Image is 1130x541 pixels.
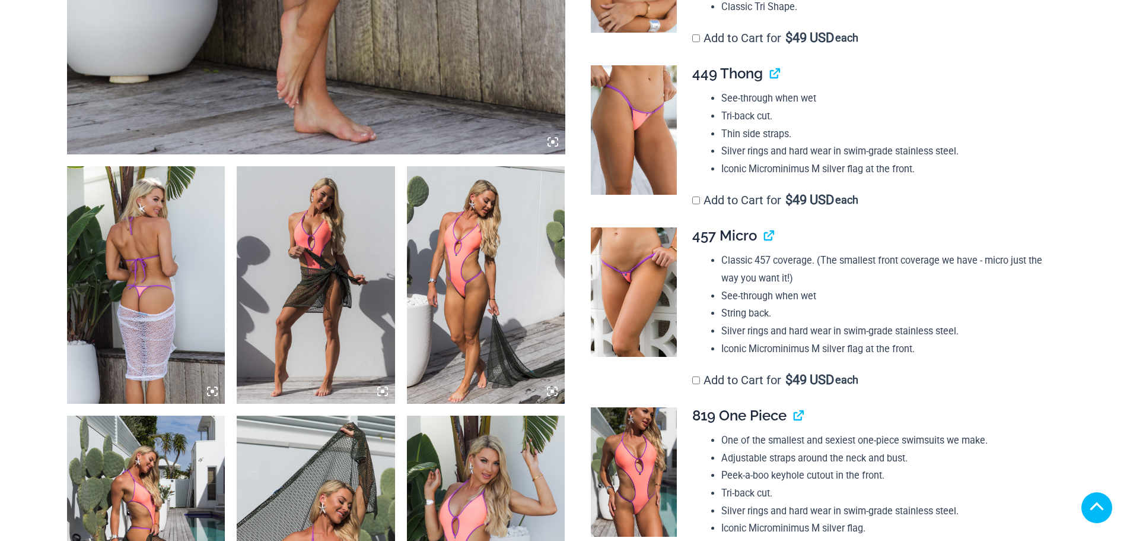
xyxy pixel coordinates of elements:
span: 457 Micro [692,227,757,244]
input: Add to Cart for$49 USD each [692,197,700,204]
input: Add to Cart for$49 USD each [692,377,700,384]
li: Peek-a-boo keyhole cutout in the front. [721,467,1053,485]
li: Iconic Microminimus M silver flag at the front. [721,340,1053,358]
span: 49 USD [785,194,834,206]
span: $ [785,192,792,207]
li: See-through when wet [721,287,1053,305]
span: $ [785,372,792,387]
li: Silver rings and hard wear in swim-grade stainless steel. [721,502,1053,520]
input: Add to Cart for$49 USD each [692,34,700,42]
span: 49 USD [785,374,834,386]
img: Wild Card Neon Bliss 819 One Piece St Martin 5996 Sarong 04 [67,166,225,404]
li: Iconic Microminimus M silver flag. [721,520,1053,537]
img: Wild Card Neon Bliss 819 One Piece St Martin 5996 Sarong 08 [407,166,565,404]
span: each [835,194,858,206]
label: Add to Cart for [692,373,858,387]
span: each [835,374,858,386]
li: Adjustable straps around the neck and bust. [721,450,1053,467]
li: Thin side straps. [721,125,1053,143]
img: Wild Card Neon Bliss 449 Thong 01 [591,65,677,195]
li: Iconic Microminimus M silver flag at the front. [721,160,1053,178]
label: Add to Cart for [692,193,858,207]
li: Classic 457 coverage. (The smallest front coverage we have - micro just the way you want it!) [721,252,1053,287]
li: Tri-back cut. [721,485,1053,502]
label: Add to Cart for [692,31,858,45]
img: Wild Card Neon Bliss 819 One Piece St Martin 5996 Sarong 06 [237,166,395,404]
span: 449 Thong [692,65,763,82]
span: $ [785,30,792,45]
li: See-through when wet [721,90,1053,107]
span: 819 One Piece [692,407,787,424]
span: 49 USD [785,32,834,44]
li: Silver rings and hard wear in swim-grade stainless steel. [721,322,1053,340]
li: Silver rings and hard wear in swim-grade stainless steel. [721,143,1053,160]
span: each [835,32,858,44]
li: String back. [721,305,1053,322]
img: Wild Card Neon Bliss 312 Top 457 Micro 04 [591,227,677,357]
li: One of the smallest and sexiest one-piece swimsuits we make. [721,432,1053,450]
li: Tri-back cut. [721,107,1053,125]
img: Wild Card Neon Bliss 819 One Piece 04 [591,407,677,537]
